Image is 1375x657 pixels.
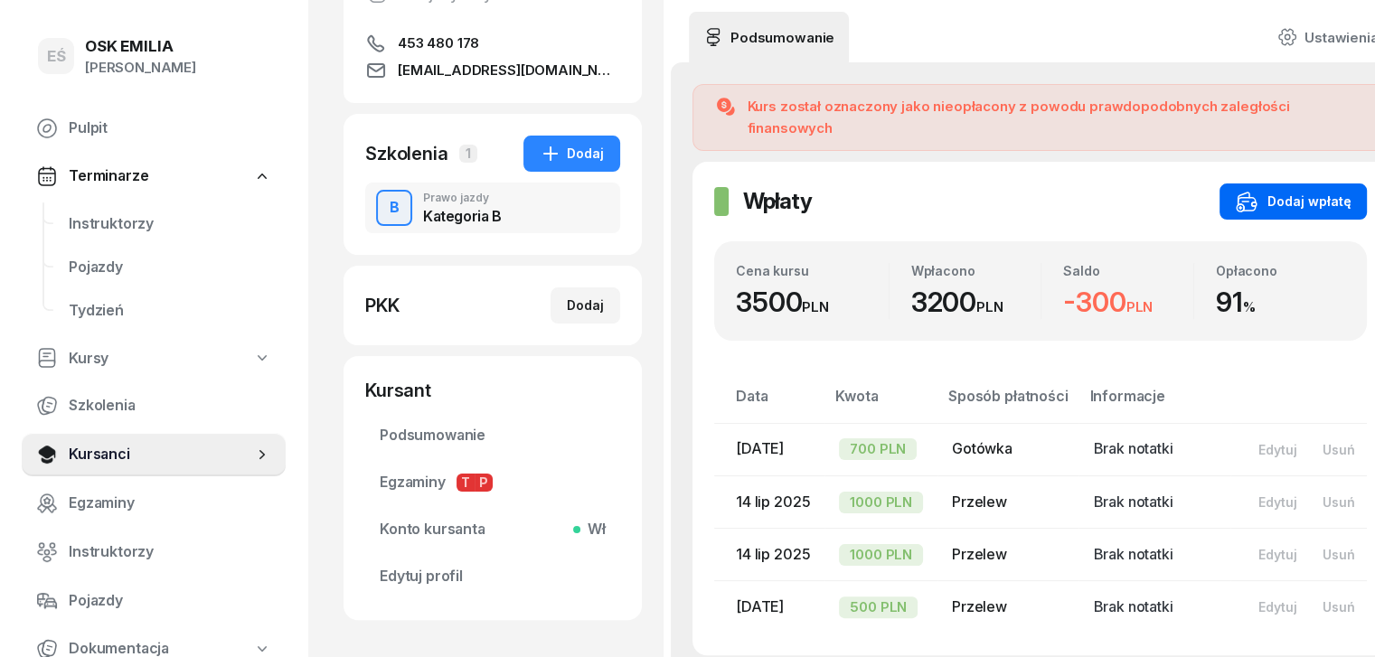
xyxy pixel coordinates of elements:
[551,287,620,324] button: Dodaj
[1309,592,1367,622] button: Usuń
[937,384,1078,423] th: Sposób płatności
[802,298,829,315] small: PLN
[689,12,849,62] a: Podsumowanie
[365,293,400,318] div: PKK
[839,438,917,460] div: 700 PLN
[736,545,810,563] span: 14 lip 2025
[736,286,889,319] div: 3500
[1257,442,1296,457] div: Edytuj
[1257,494,1296,510] div: Edytuj
[365,33,620,54] a: 453 480 178
[47,49,66,64] span: EŚ
[54,289,286,333] a: Tydzień
[911,263,1041,278] div: Wpłacono
[1126,298,1154,315] small: PLN
[1245,435,1309,465] button: Edytuj
[69,256,271,279] span: Pojazdy
[475,474,493,492] span: P
[824,384,937,423] th: Kwota
[736,263,889,278] div: Cena kursu
[423,209,502,223] div: Kategoria B
[22,338,286,380] a: Kursy
[1216,263,1346,278] div: Opłacono
[743,187,812,216] h2: Wpłaty
[976,298,1003,315] small: PLN
[69,394,271,418] span: Szkolenia
[839,544,923,566] div: 1000 PLN
[1093,439,1173,457] span: Brak notatki
[365,141,448,166] div: Szkolenia
[736,439,784,457] span: [DATE]
[1257,547,1296,562] div: Edytuj
[380,471,606,494] span: Egzaminy
[952,491,1064,514] div: Przelew
[22,433,286,476] a: Kursanci
[69,443,253,466] span: Kursanci
[1322,547,1354,562] div: Usuń
[736,597,784,615] span: [DATE]
[1322,494,1354,510] div: Usuń
[1309,540,1367,569] button: Usuń
[1322,442,1354,457] div: Usuń
[22,530,286,574] a: Instruktorzy
[1245,540,1309,569] button: Edytuj
[365,183,620,233] button: BPrawo jazdyKategoria B
[540,143,604,164] div: Dodaj
[1243,298,1256,315] small: %
[1093,493,1173,511] span: Brak notatki
[22,155,286,197] a: Terminarze
[398,33,479,54] span: 453 480 178
[911,286,1041,319] div: 3200
[1063,286,1193,319] div: -300
[365,461,620,504] a: EgzaminyTP
[714,384,824,423] th: Data
[382,192,407,223] div: B
[1093,545,1173,563] span: Brak notatki
[1257,599,1296,615] div: Edytuj
[457,474,475,492] span: T
[69,540,271,564] span: Instruktorzy
[839,492,923,513] div: 1000 PLN
[1309,435,1367,465] button: Usuń
[1216,286,1346,319] div: 91
[69,347,108,371] span: Kursy
[22,579,286,623] a: Pojazdy
[365,508,620,551] a: Konto kursantaWł
[54,202,286,246] a: Instruktorzy
[69,117,271,140] span: Pulpit
[952,543,1064,567] div: Przelew
[398,60,620,81] span: [EMAIL_ADDRESS][DOMAIN_NAME]
[567,295,604,316] div: Dodaj
[580,518,606,541] span: Wł
[380,518,606,541] span: Konto kursanta
[365,555,620,598] a: Edytuj profil
[952,596,1064,619] div: Przelew
[1063,263,1193,278] div: Saldo
[365,414,620,457] a: Podsumowanie
[69,212,271,236] span: Instruktorzy
[22,482,286,525] a: Egzaminy
[839,596,918,618] div: 500 PLN
[459,145,477,163] span: 1
[365,60,620,81] a: [EMAIL_ADDRESS][DOMAIN_NAME]
[1309,487,1367,517] button: Usuń
[69,589,271,613] span: Pojazdy
[85,39,196,54] div: OSK EMILIA
[22,384,286,427] a: Szkolenia
[69,299,271,323] span: Tydzień
[1093,597,1173,615] span: Brak notatki
[1245,487,1309,517] button: Edytuj
[69,492,271,515] span: Egzaminy
[1322,599,1354,615] div: Usuń
[1236,191,1351,212] div: Dodaj wpłatę
[952,437,1064,461] div: Gotówka
[380,424,606,447] span: Podsumowanie
[85,56,196,80] div: [PERSON_NAME]
[1245,592,1309,622] button: Edytuj
[1078,384,1230,423] th: Informacje
[423,192,502,203] div: Prawo jazdy
[69,164,148,188] span: Terminarze
[54,246,286,289] a: Pojazdy
[376,190,412,226] button: B
[22,107,286,150] a: Pulpit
